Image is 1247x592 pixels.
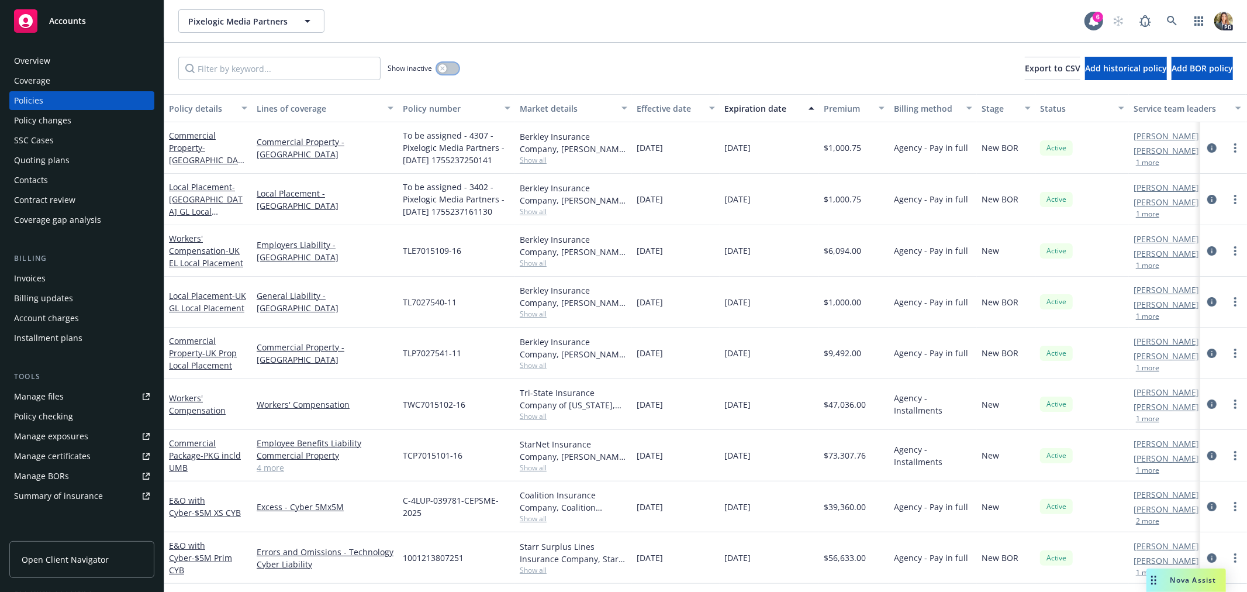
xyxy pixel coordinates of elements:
[894,392,972,417] span: Agency - Installments
[894,443,972,468] span: Agency - Installments
[1134,540,1199,552] a: [PERSON_NAME]
[982,398,999,411] span: New
[398,94,515,122] button: Policy number
[1134,284,1199,296] a: [PERSON_NAME]
[14,191,75,209] div: Contract review
[9,329,154,347] a: Installment plans
[894,552,968,564] span: Agency - Pay in full
[894,296,968,308] span: Agency - Pay in full
[403,347,461,359] span: TLP7027541-11
[520,565,627,575] span: Show all
[637,142,663,154] span: [DATE]
[169,347,237,371] span: - UK Prop Local Placement
[724,245,751,257] span: [DATE]
[9,289,154,308] a: Billing updates
[14,427,88,446] div: Manage exposures
[1205,397,1219,411] a: circleInformation
[257,546,393,558] a: Errors and Omissions - Technology
[1136,569,1159,576] button: 1 more
[637,296,663,308] span: [DATE]
[1134,452,1199,464] a: [PERSON_NAME]
[14,447,91,466] div: Manage certificates
[169,552,232,576] span: - $5M Prim CYB
[1035,94,1129,122] button: Status
[9,387,154,406] a: Manage files
[9,309,154,328] a: Account charges
[1134,181,1199,194] a: [PERSON_NAME]
[824,398,866,411] span: $47,036.00
[1045,399,1068,409] span: Active
[824,449,866,462] span: $73,307.76
[520,360,627,370] span: Show all
[1228,500,1242,514] a: more
[1205,295,1219,309] a: circleInformation
[1134,488,1199,501] a: [PERSON_NAME]
[169,393,226,416] a: Workers' Compensation
[257,136,393,160] a: Commercial Property - [GEOGRAPHIC_DATA]
[1136,467,1159,474] button: 1 more
[1228,192,1242,206] a: more
[520,155,627,165] span: Show all
[1205,500,1219,514] a: circleInformation
[14,171,48,190] div: Contacts
[14,407,73,426] div: Policy checking
[178,9,324,33] button: Pixelogic Media Partners
[1134,503,1199,515] a: [PERSON_NAME]
[637,102,702,115] div: Effective date
[1134,144,1199,157] a: [PERSON_NAME]
[1045,246,1068,256] span: Active
[894,142,968,154] span: Agency - Pay in full
[1085,63,1167,74] span: Add historical policy
[724,296,751,308] span: [DATE]
[1045,553,1068,563] span: Active
[1093,12,1103,22] div: 6
[520,411,627,421] span: Show all
[720,94,819,122] button: Expiration date
[520,130,627,155] div: Berkley Insurance Company, [PERSON_NAME] Corporation
[982,449,999,462] span: New
[1045,297,1068,307] span: Active
[169,540,232,576] a: E&O with Cyber
[257,102,381,115] div: Lines of coverage
[894,501,968,513] span: Agency - Pay in full
[724,142,751,154] span: [DATE]
[520,309,627,319] span: Show all
[1136,211,1159,218] button: 1 more
[1170,575,1217,585] span: Nova Assist
[9,51,154,70] a: Overview
[9,529,154,541] div: Analytics hub
[824,347,861,359] span: $9,492.00
[982,501,999,513] span: New
[49,16,86,26] span: Accounts
[1228,551,1242,565] a: more
[1228,295,1242,309] a: more
[1134,335,1199,347] a: [PERSON_NAME]
[1205,141,1219,155] a: circleInformation
[14,387,64,406] div: Manage files
[637,398,663,411] span: [DATE]
[1228,244,1242,258] a: more
[9,467,154,486] a: Manage BORs
[637,449,663,462] span: [DATE]
[14,467,69,486] div: Manage BORs
[637,245,663,257] span: [DATE]
[520,387,627,411] div: Tri-State Insurance Company of [US_STATE], [PERSON_NAME] Corporation
[14,71,50,90] div: Coverage
[1205,192,1219,206] a: circleInformation
[520,541,627,565] div: Starr Surplus Lines Insurance Company, Starr Companies
[724,347,751,359] span: [DATE]
[637,193,663,205] span: [DATE]
[14,289,73,308] div: Billing updates
[982,347,1018,359] span: New BOR
[403,449,462,462] span: TCP7015101-16
[9,407,154,426] a: Policy checking
[637,347,663,359] span: [DATE]
[1025,57,1080,80] button: Export to CSV
[1134,102,1228,115] div: Service team leaders
[1136,262,1159,269] button: 1 more
[257,187,393,212] a: Local Placement - [GEOGRAPHIC_DATA]
[252,94,398,122] button: Lines of coverage
[257,462,393,474] a: 4 more
[982,102,1018,115] div: Stage
[894,193,968,205] span: Agency - Pay in full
